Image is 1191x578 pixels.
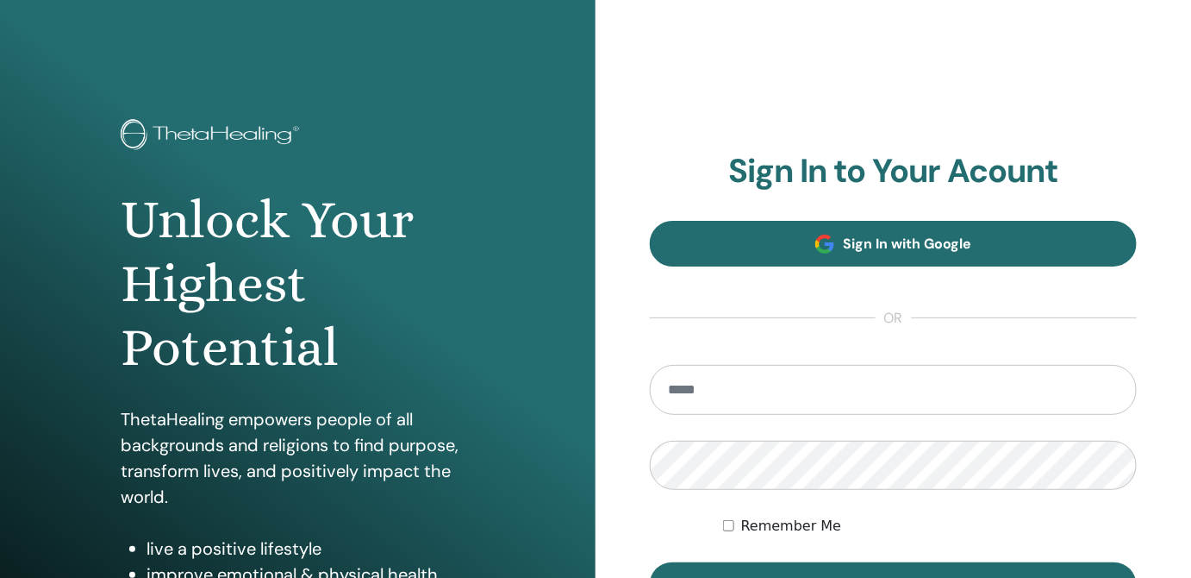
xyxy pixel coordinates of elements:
[650,221,1137,267] a: Sign In with Google
[147,536,475,562] li: live a positive lifestyle
[876,308,912,329] span: or
[650,152,1137,192] h2: Sign In to Your Acount
[121,188,475,380] h1: Unlock Your Highest Potential
[843,235,971,253] span: Sign In with Google
[723,516,1137,537] div: Keep me authenticated indefinitely or until I manually logout
[741,516,842,537] label: Remember Me
[121,406,475,510] p: ThetaHealing empowers people of all backgrounds and religions to find purpose, transform lives, a...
